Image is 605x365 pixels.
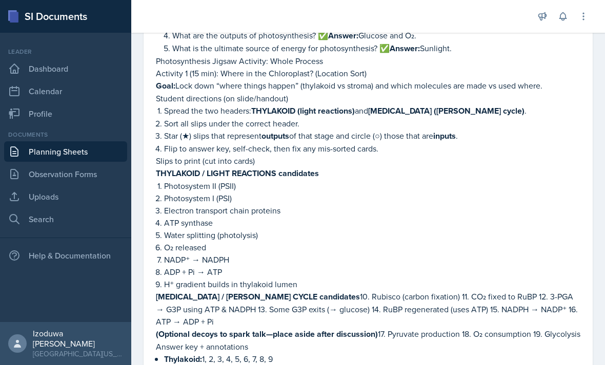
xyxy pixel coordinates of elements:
[251,105,355,117] strong: THYLAKOID (light reactions)
[172,29,580,42] p: What are the outputs of photosynthesis? ✅ Glucose and O₂.
[4,47,127,56] div: Leader
[156,92,580,104] p: Student directions (on slide/handout)
[164,117,580,130] p: Sort all slips under the correct header.
[4,164,127,184] a: Observation Forms
[164,229,580,241] p: Water splitting (photolysis)
[261,130,289,142] strong: outputs
[433,130,456,142] strong: inputs
[172,42,580,55] p: What is the ultimate source of energy for photosynthesis? ✅ Sunlight.
[328,30,358,41] strong: Answer:
[33,349,123,359] div: [GEOGRAPHIC_DATA][US_STATE]
[164,130,580,142] p: Star (★) slips that represent of that stage and circle (○) those that are .
[4,186,127,207] a: Uploads
[4,130,127,139] div: Documents
[156,291,360,303] strong: [MEDICAL_DATA] / [PERSON_NAME] CYCLE candidates
[164,192,580,204] p: Photosystem I (PSI)
[156,80,175,92] strong: Goal:
[156,328,378,340] strong: (Optional decoys to spark talk—place aside after discussion)
[4,103,127,124] a: Profile
[164,204,580,217] p: Electron transport chain proteins
[164,180,580,192] p: Photosystem II (PSII)
[4,141,127,162] a: Planning Sheets
[164,278,580,290] p: H⁺ gradient builds in thylakoid lumen
[164,253,580,266] p: NADP⁺ → NADPH
[156,67,580,79] p: Activity 1 (15 min): Where in the Chloroplast? (Location Sort)
[156,155,580,167] p: Slips to print (cut into cards)
[156,79,580,92] p: Lock down “where things happen” (thylakoid vs stroma) and which molecules are made vs used where.
[156,328,580,340] p: 17. Pyruvate production 18. O₂ consumption 19. Glycolysis
[164,266,580,278] p: ADP + Pi → ATP
[4,58,127,79] a: Dashboard
[156,340,580,353] p: Answer key + annotations
[156,290,580,328] p: 10. Rubisco (carbon fixation) 11. CO₂ fixed to RuBP 12. 3-PGA → G3P using ATP & NADPH 13. Some G3...
[156,55,580,67] p: Photosynthesis Jigsaw Activity: Whole Process
[4,81,127,101] a: Calendar
[390,42,420,54] strong: Answer:
[164,353,202,365] strong: Thylakoid:
[164,142,580,155] p: Flip to answer key, self-check, then fix any mis-sorted cards.
[164,217,580,229] p: ATP synthase
[164,104,580,117] p: Spread the two headers: and .
[4,209,127,229] a: Search
[368,105,525,117] strong: [MEDICAL_DATA] ([PERSON_NAME] cycle)
[156,167,319,179] strong: THYLAKOID / LIGHT REACTIONS candidates
[33,328,123,349] div: Izoduwa [PERSON_NAME]
[164,241,580,253] p: O₂ released
[4,245,127,266] div: Help & Documentation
